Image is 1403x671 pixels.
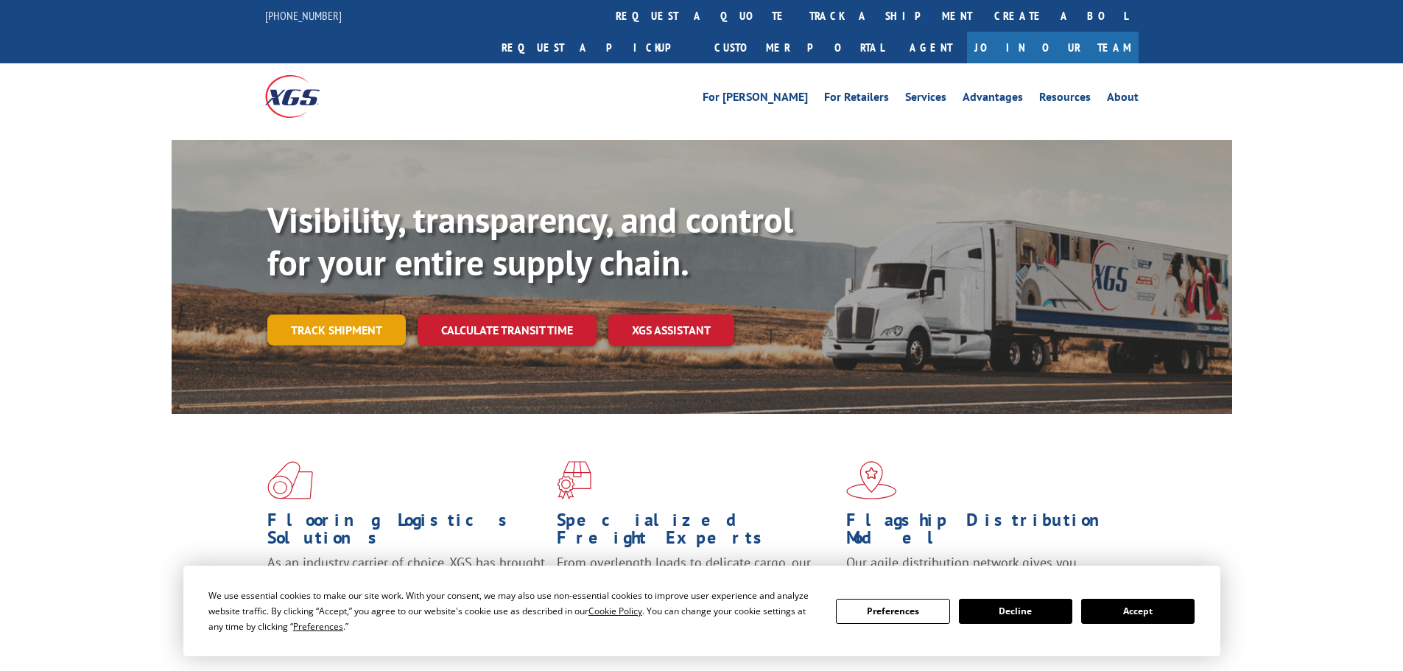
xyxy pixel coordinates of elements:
[846,511,1125,554] h1: Flagship Distribution Model
[267,461,313,499] img: xgs-icon-total-supply-chain-intelligence-red
[703,32,895,63] a: Customer Portal
[895,32,967,63] a: Agent
[557,461,591,499] img: xgs-icon-focused-on-flooring-red
[183,566,1220,656] div: Cookie Consent Prompt
[208,588,818,634] div: We use essential cookies to make our site work. With your consent, we may also use non-essential ...
[490,32,703,63] a: Request a pickup
[1039,91,1091,108] a: Resources
[824,91,889,108] a: For Retailers
[265,8,342,23] a: [PHONE_NUMBER]
[267,197,793,285] b: Visibility, transparency, and control for your entire supply chain.
[557,554,835,619] p: From overlength loads to delicate cargo, our experienced staff knows the best way to move your fr...
[959,599,1072,624] button: Decline
[836,599,949,624] button: Preferences
[905,91,946,108] a: Services
[967,32,1139,63] a: Join Our Team
[267,315,406,345] a: Track shipment
[1107,91,1139,108] a: About
[608,315,734,346] a: XGS ASSISTANT
[267,554,545,606] span: As an industry carrier of choice, XGS has brought innovation and dedication to flooring logistics...
[963,91,1023,108] a: Advantages
[1081,599,1195,624] button: Accept
[418,315,597,346] a: Calculate transit time
[703,91,808,108] a: For [PERSON_NAME]
[293,620,343,633] span: Preferences
[267,511,546,554] h1: Flooring Logistics Solutions
[557,511,835,554] h1: Specialized Freight Experts
[846,554,1117,589] span: Our agile distribution network gives you nationwide inventory management on demand.
[846,461,897,499] img: xgs-icon-flagship-distribution-model-red
[588,605,642,617] span: Cookie Policy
